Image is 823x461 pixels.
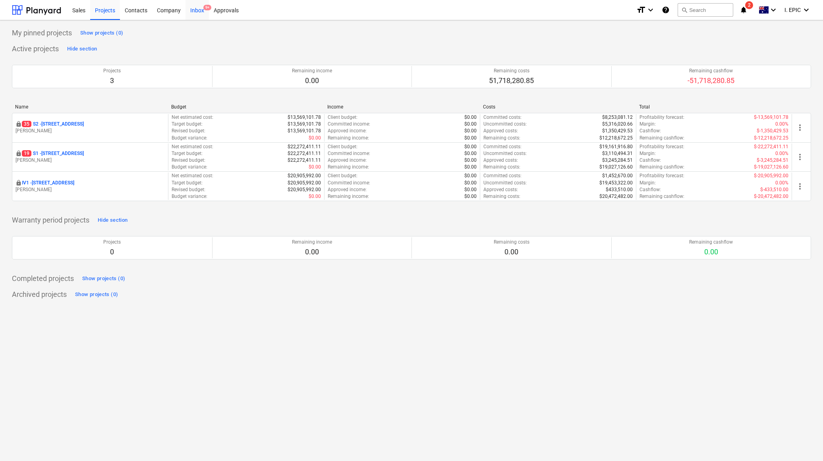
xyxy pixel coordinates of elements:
p: $0.00 [464,193,477,200]
p: Committed costs : [483,172,522,179]
div: Show projects (0) [82,274,125,283]
p: $20,905,992.00 [288,186,321,193]
p: Committed income : [328,150,370,157]
i: notifications [740,5,748,15]
div: This project is confidential [15,150,22,157]
p: $0.00 [309,135,321,141]
p: 0.00 [494,247,529,257]
div: This project is confidential [15,121,22,128]
p: -51,718,280.85 [688,76,734,85]
p: $13,569,101.78 [288,114,321,121]
button: Show projects (0) [80,272,127,285]
span: I. EPIC [784,7,801,13]
p: Committed income : [328,180,370,186]
p: [PERSON_NAME] [15,186,165,193]
p: $0.00 [464,135,477,141]
p: Uncommitted costs : [483,150,527,157]
div: Show projects (0) [80,29,123,38]
p: My pinned projects [12,28,72,38]
span: locked [15,180,22,186]
p: Net estimated cost : [172,143,213,150]
p: Remaining costs : [483,193,520,200]
p: Profitability forecast : [639,143,684,150]
p: Client budget : [328,114,357,121]
p: Remaining income [292,239,332,246]
p: $20,905,992.00 [288,172,321,179]
p: Profitability forecast : [639,172,684,179]
p: $-3,245,284.51 [757,157,788,164]
p: Committed costs : [483,114,522,121]
p: Remaining cashflow [688,68,734,74]
p: $22,272,411.11 [288,150,321,157]
button: Hide section [96,214,129,227]
span: locked [15,150,22,157]
p: 0.00 [292,247,332,257]
p: $0.00 [464,143,477,150]
p: Approved income : [328,128,367,134]
p: $-12,218,672.25 [754,135,788,141]
p: $0.00 [464,180,477,186]
p: Active projects [12,44,59,54]
p: Revised budget : [172,157,205,164]
span: 2 [745,1,753,9]
p: Margin : [639,121,656,128]
p: $-19,027,126.60 [754,164,788,170]
p: $0.00 [464,150,477,157]
i: Knowledge base [662,5,670,15]
p: $1,452,670.00 [602,172,633,179]
p: $0.00 [309,193,321,200]
div: This project is confidential [15,180,22,186]
p: Margin : [639,180,656,186]
span: search [681,7,688,13]
p: $0.00 [464,157,477,164]
p: $-433,510.00 [760,186,788,193]
button: Show projects (0) [78,27,125,39]
p: Budget variance : [172,135,207,141]
span: 9+ [203,5,211,10]
p: $5,316,020.66 [602,121,633,128]
p: Remaining income : [328,135,369,141]
p: [PERSON_NAME] [15,157,165,164]
p: Remaining cashflow : [639,164,684,170]
p: Uncommitted costs : [483,121,527,128]
p: $-22,272,411.11 [754,143,788,150]
p: Revised budget : [172,186,205,193]
p: Approved income : [328,186,367,193]
p: $0.00 [464,172,477,179]
p: $0.00 [464,186,477,193]
div: Show projects (0) [75,290,118,299]
p: $433,510.00 [606,186,633,193]
p: Remaining income : [328,164,369,170]
p: Remaining cashflow : [639,193,684,200]
i: keyboard_arrow_down [646,5,655,15]
div: Costs [483,104,633,110]
p: 0.00 [689,247,733,257]
p: Warranty period projects [12,215,89,225]
p: $0.00 [464,128,477,134]
p: Committed income : [328,121,370,128]
p: Remaining costs [489,68,534,74]
i: keyboard_arrow_down [802,5,811,15]
p: 0.00 [292,76,332,85]
p: $0.00 [464,114,477,121]
p: Remaining income [292,68,332,74]
span: 19 [22,150,31,157]
p: $-20,472,482.00 [754,193,788,200]
div: 19S1 -[STREET_ADDRESS][PERSON_NAME] [15,150,165,164]
p: $13,569,101.78 [288,128,321,134]
p: $-13,569,101.78 [754,114,788,121]
p: $-20,905,992.00 [754,172,788,179]
p: $22,272,411.11 [288,143,321,150]
p: Remaining cashflow : [639,135,684,141]
p: Client budget : [328,143,357,150]
p: 0.00% [775,150,788,157]
p: S1 - [STREET_ADDRESS] [22,150,84,157]
p: Cashflow : [639,157,661,164]
p: Remaining costs [494,239,529,246]
div: Total [639,104,789,110]
p: IV1 - [STREET_ADDRESS] [22,180,74,186]
p: $0.00 [464,164,477,170]
p: $13,569,101.78 [288,121,321,128]
p: $-1,350,429.53 [757,128,788,134]
p: Archived projects [12,290,67,299]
